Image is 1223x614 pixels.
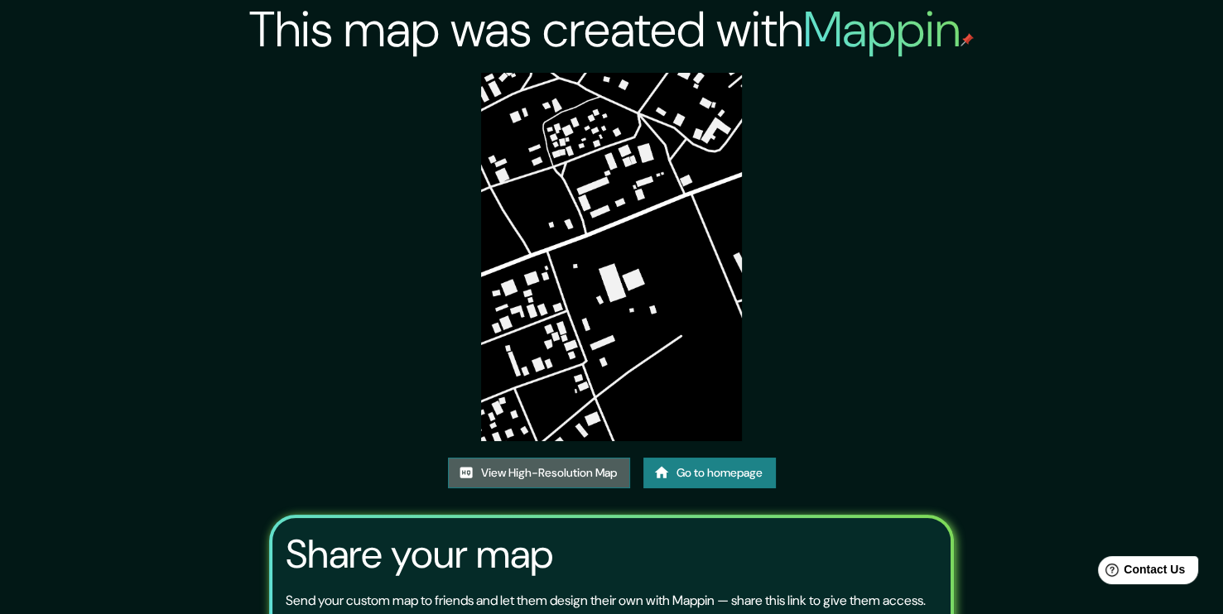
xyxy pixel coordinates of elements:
p: Send your custom map to friends and let them design their own with Mappin — share this link to gi... [286,591,926,611]
a: Go to homepage [643,458,776,488]
iframe: Help widget launcher [1076,549,1205,596]
a: View High-Resolution Map [448,458,630,488]
img: created-map [481,73,742,441]
img: mappin-pin [961,33,974,46]
h3: Share your map [286,531,553,578]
